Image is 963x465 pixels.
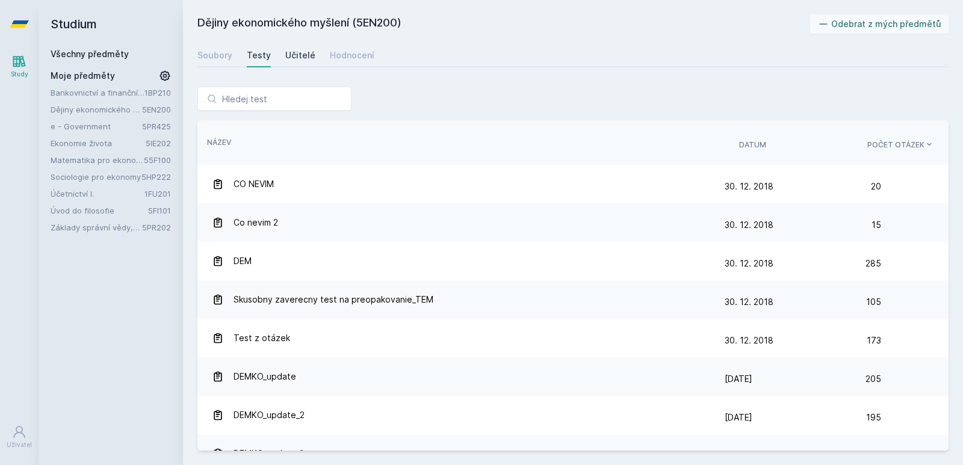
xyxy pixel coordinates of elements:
[234,403,305,427] span: DEMKO_update_2
[142,105,171,114] a: 5EN200
[234,211,278,235] span: Co nevim 2
[51,171,141,183] a: Sociologie pro ekonomy
[207,137,231,148] button: Název
[51,87,144,99] a: Bankovnictví a finanční instituce
[51,120,142,132] a: e - Government
[141,172,171,182] a: 5HP222
[234,365,296,389] span: DEMKO_update
[142,223,171,232] a: 5PR202
[234,326,290,350] span: Test z otázek
[197,49,232,61] div: Soubory
[867,140,934,150] button: Počet otázek
[872,213,881,237] span: 15
[144,155,171,165] a: 55F100
[725,220,773,230] span: 30. 12. 2018
[2,419,36,455] a: Uživatel
[810,14,949,34] button: Odebrat z mých předmětů
[142,122,171,131] a: 5PR425
[51,188,144,200] a: Účetnictví I.
[234,172,274,196] span: CO NEVIM
[330,43,374,67] a: Hodnocení
[11,70,28,79] div: Study
[51,49,129,59] a: Všechny předměty
[197,203,949,242] a: Co nevim 2 30. 12. 2018 15
[51,205,148,217] a: Úvod do filosofie
[146,138,171,148] a: 5IE202
[739,140,766,150] button: Datum
[144,189,171,199] a: 1FU201
[865,251,881,276] span: 285
[144,88,171,97] a: 1BP210
[51,154,144,166] a: Matematika pro ekonomy (Matematika A)
[871,174,881,199] span: 20
[148,206,171,215] a: 5FI101
[197,357,949,396] a: DEMKO_update [DATE] 205
[866,290,881,314] span: 105
[725,335,773,345] span: 30. 12. 2018
[865,367,881,391] span: 205
[197,319,949,357] a: Test z otázek 30. 12. 2018 173
[285,49,315,61] div: Učitelé
[51,221,142,233] a: Základy správní vědy,správního práva a organizace veř.správy
[330,49,374,61] div: Hodnocení
[725,258,773,268] span: 30. 12. 2018
[725,374,752,384] span: [DATE]
[197,165,949,203] a: CO NEVIM 30. 12. 2018 20
[197,87,351,111] input: Hledej test
[51,137,146,149] a: Ekonomie života
[197,280,949,319] a: Skusobny zaverecny test na preopakovanie_TEM 30. 12. 2018 105
[51,70,115,82] span: Moje předměty
[197,242,949,280] a: DEM 30. 12. 2018 285
[7,440,32,449] div: Uživatel
[234,288,433,312] span: Skusobny zaverecny test na preopakovanie_TEM
[197,14,810,34] h2: Dějiny ekonomického myšlení (5EN200)
[2,48,36,85] a: Study
[867,140,924,150] span: Počet otázek
[247,43,271,67] a: Testy
[725,181,773,191] span: 30. 12. 2018
[197,43,232,67] a: Soubory
[725,412,752,422] span: [DATE]
[51,103,142,115] a: Dějiny ekonomického myšlení
[285,43,315,67] a: Učitelé
[247,49,271,61] div: Testy
[725,297,773,307] span: 30. 12. 2018
[866,405,881,430] span: 195
[234,249,252,273] span: DEM
[867,328,881,353] span: 173
[197,396,949,434] a: DEMKO_update_2 [DATE] 195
